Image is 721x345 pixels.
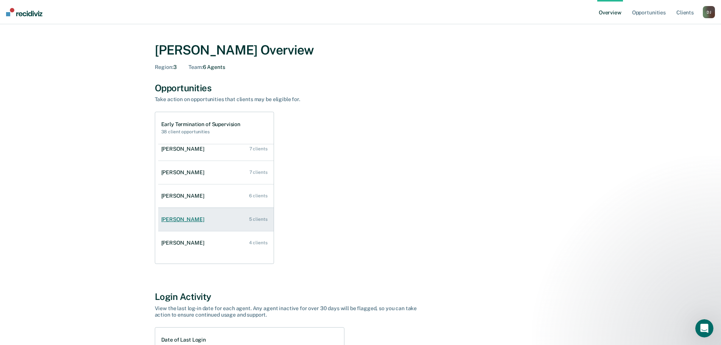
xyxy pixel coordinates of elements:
div: View the last log-in date for each agent. Any agent inactive for over 30 days will be flagged, so... [155,305,420,318]
h1: Date of Last Login [161,337,206,343]
div: D J [703,6,715,18]
div: Login Activity [155,291,567,302]
div: 7 clients [249,146,268,151]
span: Region : [155,64,173,70]
div: 5 clients [249,217,268,222]
div: [PERSON_NAME] [161,193,207,199]
div: [PERSON_NAME] [161,240,207,246]
div: [PERSON_NAME] [161,216,207,223]
div: 6 Agents [188,64,225,70]
h2: 38 client opportunities [161,129,241,134]
iframe: Intercom live chat [695,319,713,337]
span: Team : [188,64,202,70]
a: [PERSON_NAME] 6 clients [158,185,274,207]
div: [PERSON_NAME] [161,146,207,152]
div: 3 [155,64,177,70]
a: [PERSON_NAME] 5 clients [158,209,274,230]
div: Opportunities [155,83,567,94]
a: [PERSON_NAME] 7 clients [158,138,274,160]
div: 7 clients [249,170,268,175]
a: [PERSON_NAME] 4 clients [158,232,274,254]
h1: Early Termination of Supervision [161,121,241,128]
div: Take action on opportunities that clients may be eligible for. [155,96,420,103]
button: DJ [703,6,715,18]
div: [PERSON_NAME] [161,169,207,176]
div: 4 clients [249,240,268,245]
div: [PERSON_NAME] Overview [155,42,567,58]
a: [PERSON_NAME] 7 clients [158,162,274,183]
img: Recidiviz [6,8,42,16]
div: 6 clients [249,193,268,198]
